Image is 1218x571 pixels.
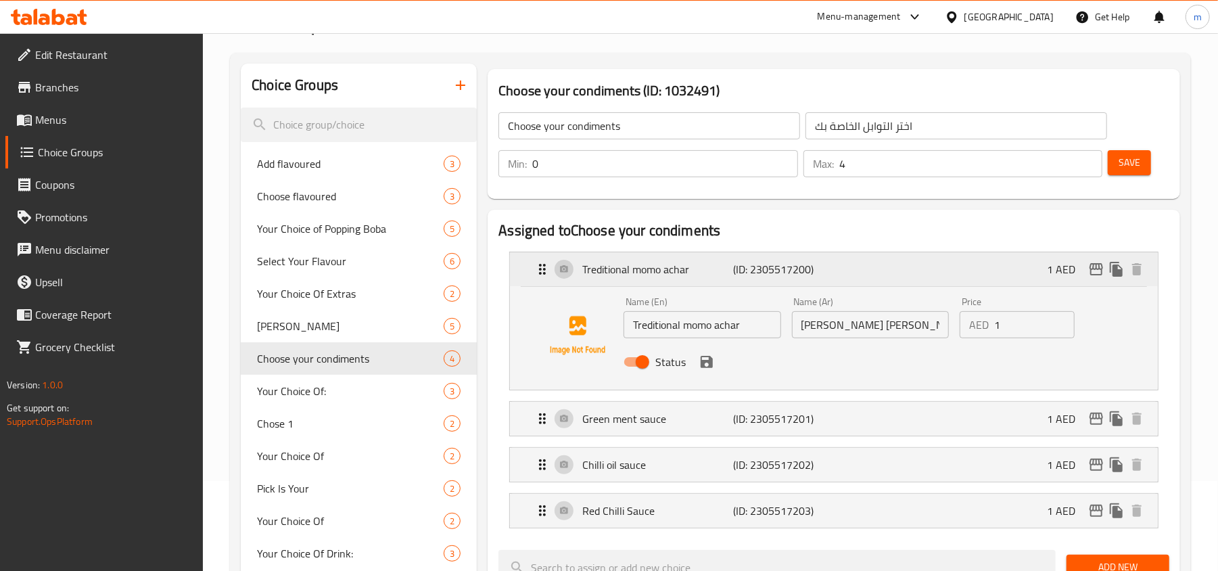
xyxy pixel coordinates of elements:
div: Choices [444,513,461,529]
a: Upsell [5,266,204,298]
button: duplicate [1106,409,1127,429]
p: Treditional momo achar [582,261,733,277]
li: Expand [498,442,1169,488]
button: edit [1086,455,1106,475]
p: 1 AED [1047,503,1086,519]
span: Menus [35,112,193,128]
div: Your Choice Of Extras2 [241,277,477,310]
p: Red Chilli Sauce [582,503,733,519]
button: edit [1086,259,1106,279]
p: 1 AED [1047,411,1086,427]
p: (ID: 2305517202) [734,457,835,473]
button: Save [1108,150,1151,175]
span: Grocery Checklist [35,339,193,355]
p: 1 AED [1047,261,1086,277]
div: Your Choice Of Drink:3 [241,537,477,570]
a: Choice Groups [5,136,204,168]
img: Treditional momo achar [534,292,621,379]
div: Choices [444,350,461,367]
p: Chilli oil sauce [582,457,733,473]
p: (ID: 2305517203) [734,503,835,519]
a: Menus [5,104,204,136]
div: Your Choice Of2 [241,440,477,472]
button: edit [1086,501,1106,521]
button: save [697,352,717,372]
span: 3 [444,190,460,203]
span: Pick Is Your [257,480,444,497]
span: 4 [444,352,460,365]
span: 5 [444,223,460,235]
div: Add flavoured3 [241,147,477,180]
span: Choice Groups [38,144,193,160]
div: Choices [444,448,461,464]
div: Choices [444,480,461,497]
span: 2 [444,450,460,463]
h3: Choose your condiments (ID: 1032491) [498,80,1169,101]
div: Your Choice Of2 [241,505,477,537]
p: Min: [508,156,527,172]
span: Get support on: [7,399,69,417]
div: Choices [444,415,461,432]
span: Coverage Report [35,306,193,323]
div: Choices [444,545,461,562]
span: 2 [444,417,460,430]
a: Menu disclaimer [5,233,204,266]
input: Enter name Ar [792,311,949,338]
span: Chose 1 [257,415,444,432]
button: delete [1127,455,1147,475]
button: edit [1086,409,1106,429]
span: m [1194,9,1202,24]
span: Your Choice of Popping Boba [257,221,444,237]
span: Coupons [35,177,193,193]
span: Upsell [35,274,193,290]
span: 3 [444,547,460,560]
span: 2 [444,515,460,528]
li: Expand [498,396,1169,442]
a: Branches [5,71,204,104]
p: AED [969,317,989,333]
div: [GEOGRAPHIC_DATA] [964,9,1054,24]
div: Your Choice Of:3 [241,375,477,407]
span: Select Your Flavour [257,253,444,269]
input: Enter name En [624,311,780,338]
span: Status [655,354,686,370]
button: delete [1127,409,1147,429]
span: 3 [444,158,460,170]
input: Please enter price [994,311,1075,338]
button: duplicate [1106,455,1127,475]
div: Your Choice of Popping Boba5 [241,212,477,245]
button: delete [1127,501,1147,521]
div: Choices [444,383,461,399]
input: search [241,108,477,142]
span: 2 [444,482,460,495]
span: Your Choice Of [257,448,444,464]
div: Expand [510,448,1158,482]
h2: Assigned to Choose your condiments [498,221,1169,241]
span: Menu disclaimer [35,242,193,258]
div: Expand [510,252,1158,286]
div: Expand [510,494,1158,528]
span: Save [1119,154,1140,171]
a: Support.OpsPlatform [7,413,93,430]
div: Menu-management [818,9,901,25]
p: Green ment sauce [582,411,733,427]
div: Choices [444,253,461,269]
p: 1 AED [1047,457,1086,473]
span: Your Choice Of Drink: [257,545,444,562]
span: Add flavoured [257,156,444,172]
div: Choose flavoured3 [241,180,477,212]
div: Choose your condiments4 [241,342,477,375]
span: 6 [444,255,460,268]
div: Chose 12 [241,407,477,440]
div: Pick Is Your2 [241,472,477,505]
div: Choices [444,318,461,334]
a: Edit Restaurant [5,39,204,71]
span: Promotions [35,209,193,225]
h2: Choice Groups [252,75,338,95]
div: Choices [444,188,461,204]
span: Your Choice Of [257,513,444,529]
span: Your Choice Of: [257,383,444,399]
span: Version: [7,376,40,394]
div: [PERSON_NAME]5 [241,310,477,342]
a: Coupons [5,168,204,201]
